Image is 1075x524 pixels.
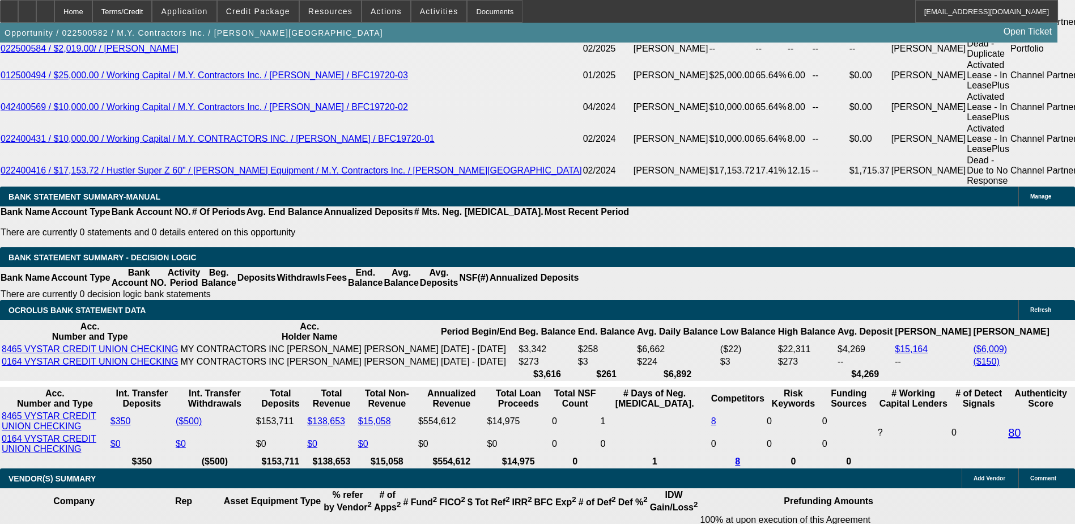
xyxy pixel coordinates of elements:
[544,206,630,218] th: Most Recent Period
[572,495,576,504] sup: 2
[111,416,131,426] a: $350
[2,411,96,431] a: 8465 VYSTAR CREDIT UNION CHECKING
[358,439,368,449] a: $0
[167,267,201,289] th: Activity Period
[812,60,849,91] td: --
[877,388,950,409] th: # Working Capital Lenders
[1030,307,1051,313] span: Refresh
[518,321,576,343] th: Beg. Balance
[694,500,698,509] sup: 2
[307,456,356,467] th: $138,653
[812,123,849,155] td: --
[755,155,787,187] td: 17.41%
[1,388,109,409] th: Acc. Number and Type
[577,356,635,367] td: $3
[636,321,719,343] th: Avg. Daily Balance
[822,433,876,455] td: 0
[226,7,290,16] span: Credit Package
[711,388,765,409] th: Competitors
[2,434,96,454] a: 0164 VYSTAR CREDIT UNION CHECKING
[837,321,893,343] th: Avg. Deposit
[583,91,633,123] td: 04/2024
[180,356,439,367] td: MY CONTRACTORS INC [PERSON_NAME] [PERSON_NAME]
[633,38,709,60] td: [PERSON_NAME]
[237,267,277,289] th: Deposits
[1030,193,1051,200] span: Manage
[579,497,616,507] b: # of Def
[708,155,755,187] td: $17,153.72
[812,91,849,123] td: --
[50,206,111,218] th: Account Type
[518,369,576,380] th: $3,616
[1,134,435,143] a: 022400431 / $10,000.00 / Working Capital / M.Y. CONTRACTORS INC. / [PERSON_NAME] / BFC19720-01
[966,38,1010,60] td: Dead - Duplicate
[966,91,1010,123] td: Activated Lease - In LeasePlus
[175,456,254,467] th: ($500)
[512,497,532,507] b: IRR
[837,369,893,380] th: $4,269
[175,388,254,409] th: Int. Transfer Withdrawals
[9,306,146,315] span: OCROLUS BANK STATEMENT DATA
[822,456,876,467] th: 0
[577,344,635,355] td: $258
[787,38,812,60] td: --
[2,357,178,366] a: 0164 VYSTAR CREDIT UNION CHECKING
[518,344,576,355] td: $3,342
[849,155,891,187] td: $1,715.37
[256,433,305,455] td: $0
[891,60,967,91] td: [PERSON_NAME]
[633,155,709,187] td: [PERSON_NAME]
[711,433,765,455] td: 0
[411,1,467,22] button: Activities
[307,416,345,426] a: $138,653
[175,496,192,506] b: Rep
[643,495,647,504] sup: 2
[787,123,812,155] td: 8.00
[766,388,821,409] th: Risk Keywords
[633,123,709,155] td: [PERSON_NAME]
[358,456,417,467] th: $15,058
[766,456,821,467] th: 0
[308,7,352,16] span: Resources
[755,91,787,123] td: 65.64%
[487,433,550,455] td: $0
[161,7,207,16] span: Application
[53,496,95,506] b: Company
[418,416,485,426] div: $554,612
[468,497,510,507] b: $ Tot Ref
[403,497,437,507] b: # Fund
[849,123,891,155] td: $0.00
[397,500,401,509] sup: 2
[180,321,439,343] th: Acc. Holder Name
[324,490,372,512] b: % refer by Vendor
[891,91,967,123] td: [PERSON_NAME]
[600,411,709,432] td: 1
[600,456,709,467] th: 1
[636,369,719,380] th: $6,892
[636,344,719,355] td: $6,662
[973,357,999,366] a: ($150)
[611,495,615,504] sup: 2
[891,123,967,155] td: [PERSON_NAME]
[246,206,324,218] th: Avg. End Balance
[9,474,96,483] span: VENDOR(S) SUMMARY
[708,38,755,60] td: --
[812,155,849,187] td: --
[777,356,836,367] td: $273
[440,321,517,343] th: Period Begin/End
[1,166,582,175] a: 022400416 / $17,153.72 / Hustler Super Z 60" / [PERSON_NAME] Equipment / M.Y. Contractors Inc. / ...
[534,497,576,507] b: BFC Exp
[440,356,517,367] td: [DATE] - [DATE]
[720,344,776,355] td: ($22)
[895,344,928,354] a: $15,164
[110,388,174,409] th: Int. Transfer Deposits
[1,44,179,53] a: 022500584 / $2,019.00/ / [PERSON_NAME]
[837,344,893,355] td: $4,269
[368,500,372,509] sup: 2
[966,123,1010,155] td: Activated Lease - In LeasePlus
[458,267,489,289] th: NSF(#)
[50,267,111,289] th: Account Type
[972,321,1049,343] th: [PERSON_NAME]
[784,496,873,506] b: Prefunding Amounts
[755,123,787,155] td: 65.64%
